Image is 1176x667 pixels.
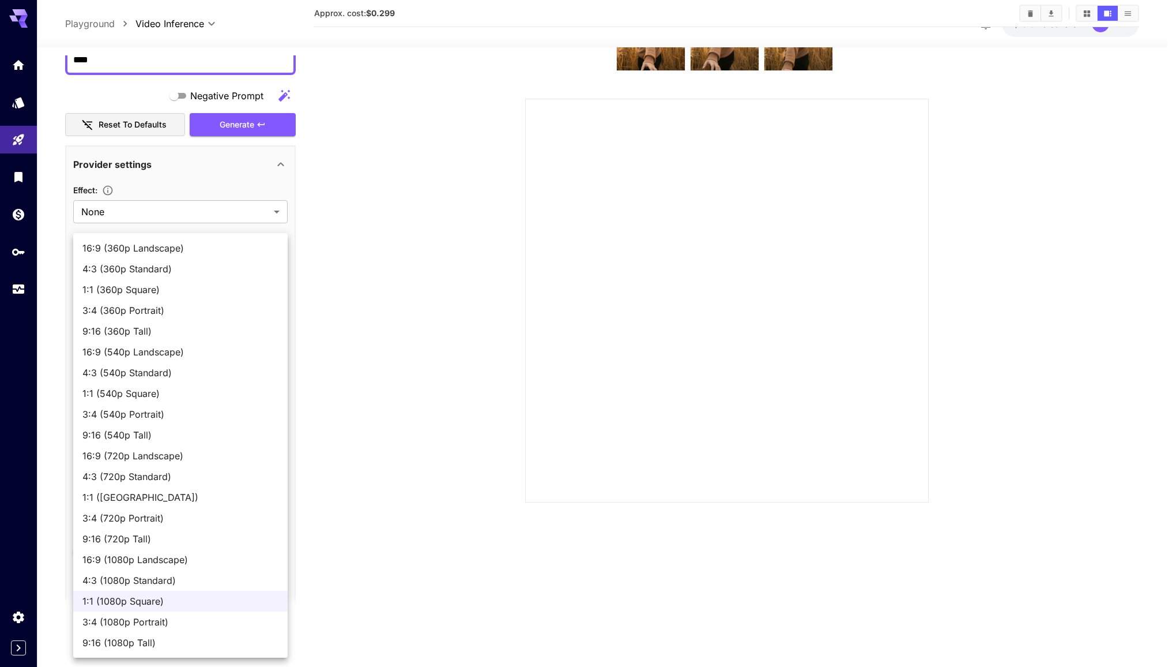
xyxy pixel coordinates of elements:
span: 9:16 (1080p Tall) [82,636,278,650]
span: 1:1 (360p Square) [82,283,278,297]
span: 1:1 ([GEOGRAPHIC_DATA]) [82,490,278,504]
span: 3:4 (720p Portrait) [82,511,278,525]
span: 1:1 (540p Square) [82,387,278,400]
span: 4:3 (1080p Standard) [82,574,278,587]
span: 16:9 (720p Landscape) [82,449,278,463]
span: 3:4 (540p Portrait) [82,407,278,421]
span: 1:1 (1080p Square) [82,594,278,608]
span: 4:3 (360p Standard) [82,262,278,276]
span: 16:9 (360p Landscape) [82,241,278,255]
span: 16:9 (1080p Landscape) [82,553,278,567]
span: 9:16 (360p Tall) [82,324,278,338]
span: 3:4 (1080p Portrait) [82,615,278,629]
span: 4:3 (720p Standard) [82,470,278,484]
span: 16:9 (540p Landscape) [82,345,278,359]
span: 3:4 (360p Portrait) [82,303,278,317]
span: 4:3 (540p Standard) [82,366,278,380]
span: 9:16 (720p Tall) [82,532,278,546]
span: 9:16 (540p Tall) [82,428,278,442]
